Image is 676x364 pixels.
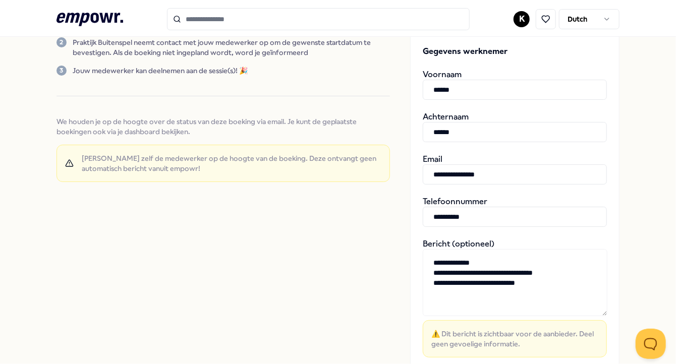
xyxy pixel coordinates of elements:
div: 2 [57,37,67,47]
span: ⚠️ Dit bericht is zichtbaar voor de aanbieder. Deel geen gevoelige informatie. [431,329,598,349]
span: Gegevens werknemer [423,45,607,57]
button: K [514,11,530,27]
div: Email [423,154,607,185]
iframe: Help Scout Beacon - Open [636,329,666,359]
p: Praktijk Buitenspel neemt contact met jouw medewerker op om de gewenste startdatum te bevestigen.... [73,37,390,57]
span: We houden je op de hoogte over de status van deze boeking via email. Je kunt de geplaatste boekin... [57,116,390,137]
p: Jouw medewerker kan deelnemen aan de sessie(s)! 🎉 [73,66,248,76]
div: Voornaam [423,70,607,100]
div: Achternaam [423,112,607,142]
div: Telefoonnummer [423,197,607,227]
div: Bericht (optioneel) [423,239,607,357]
input: Search for products, categories or subcategories [167,8,470,30]
div: 3 [57,66,67,76]
span: [PERSON_NAME] zelf de medewerker op de hoogte van de boeking. Deze ontvangt geen automatisch beri... [82,153,381,173]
